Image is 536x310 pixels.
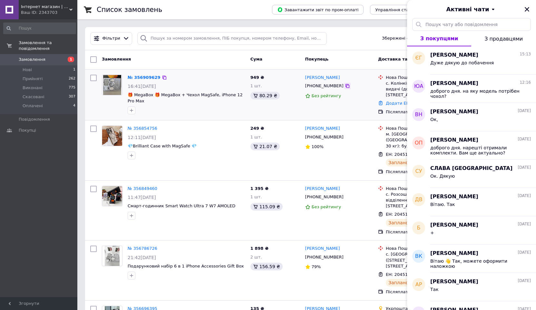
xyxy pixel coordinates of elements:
span: СУ [415,168,422,175]
div: Заплановано [386,159,422,166]
span: Так [430,287,439,292]
img: Фото товару [102,126,122,146]
span: Покупці [19,127,36,133]
span: Повідомлення [19,117,50,122]
span: ДВ [415,196,422,203]
span: [DATE] [518,136,531,142]
a: [PERSON_NAME] [305,126,340,132]
button: ЮА[PERSON_NAME]12:16доброго дня. на яку модель потрібен чохол? [407,75,536,103]
div: [PHONE_NUMBER] [304,82,345,90]
span: 2 шт. [250,255,262,259]
div: Заплановано [386,219,422,227]
span: Збережені фільтри: [382,35,426,42]
div: Ваш ID: 2343703 [21,10,77,15]
div: м. [GEOGRAPHIC_DATA] ([GEOGRAPHIC_DATA].), №42 (до 30 кг): бульв. Європейський, 2а [386,131,461,149]
div: Післяплата [386,289,461,295]
button: ДВ[PERSON_NAME][DATE]Вітаю. Так [407,188,536,216]
a: № 356909629 [128,75,161,80]
div: [PHONE_NUMBER] [304,133,345,141]
h1: Список замовлень [97,6,162,14]
button: ЄГ[PERSON_NAME]15:13Дуже дякую до побачення [407,46,536,75]
span: Вітаю 👋 Так, можете оформити наложкою [430,258,522,269]
button: АР[PERSON_NAME][DATE]Так [407,273,536,301]
span: Доставка та оплата [378,57,426,61]
button: Активні чати [425,5,518,14]
span: 1 шт. [250,194,262,199]
span: Покупець [305,57,329,61]
span: Виконані [23,85,43,91]
a: № 356786726 [128,246,157,251]
button: З продавцями [471,31,536,46]
button: Завантажити звіт по пром-оплаті [272,5,364,14]
span: доброго дня. на яку модель потрібен чохол? [430,89,522,99]
span: Оплачені [23,103,43,109]
span: 79% [312,264,321,269]
span: Активні чати [446,5,489,14]
span: 1 шт. [250,83,262,88]
span: 307 [69,94,75,100]
span: [PERSON_NAME] [430,108,478,116]
span: Без рейтингу [312,204,341,209]
span: [PERSON_NAME] [430,193,478,201]
img: Фото товару [103,75,121,95]
div: Заплановано [386,279,422,287]
span: [DATE] [518,193,531,199]
img: Фото товару [102,186,122,206]
span: [PERSON_NAME] [430,52,478,59]
a: Смарт-годинник Smart Watch Ultra 7 W7 AMOLED [128,203,235,208]
input: Пошук [3,23,76,34]
span: [DATE] [518,221,531,227]
span: З продавцями [484,36,523,42]
span: ЕН: 20451224965265 [386,152,432,157]
span: 12:11[DATE] [128,135,156,140]
div: с. [GEOGRAPHIC_DATA] ([STREET_ADDRESS]: вул. [STREET_ADDRESS] [386,251,461,269]
span: Нові [23,67,32,73]
input: Пошук чату або повідомлення [412,18,531,31]
img: Фото товару [105,246,120,266]
span: 4 [73,103,75,109]
span: З покупцями [420,35,458,42]
span: Без рейтингу [312,93,341,98]
span: Інтернет магазин | TradeMade [21,4,69,10]
a: Подарунковий набір 6 в 1 iPhone Accessories Gift Box [128,264,244,268]
a: Фото товару [102,246,122,266]
span: [PERSON_NAME] [430,250,478,257]
span: ВК [415,253,422,260]
span: Замовлення [102,57,131,61]
span: ЄГ [415,54,422,62]
button: СУСЛАВА [GEOGRAPHIC_DATA][DATE]Ок. Дякую [407,160,536,188]
span: Ок, [430,117,438,122]
a: [PERSON_NAME] [305,75,340,81]
span: [DATE] [518,250,531,255]
a: № 356849460 [128,186,157,191]
span: 11:47[DATE] [128,195,156,200]
a: № 356854756 [128,126,157,131]
button: З покупцями [407,31,471,46]
span: СЛАВА [GEOGRAPHIC_DATA] [430,165,512,172]
span: АР [415,281,422,288]
span: ЕН: 20451224736592 [386,272,432,277]
span: 949 ₴ [250,75,264,80]
div: Нова Пошта [386,75,461,80]
a: [PERSON_NAME] [305,186,340,192]
span: Ок. Дякую [430,174,455,179]
span: Вітаю. Так [430,202,455,207]
span: 16:41[DATE] [128,84,156,89]
span: 15:13 [520,52,531,57]
span: ЮА [414,83,423,90]
span: Дуже дякую до побачення [430,60,494,65]
a: Фото товару [102,75,122,95]
span: 🎁 MegaBox 🎁 MegaBox + Чехол MagSafe, iPhone 12 Pro Max [128,92,243,103]
span: доброго дня. нарешті отримали комплекти. Вам ще актуально? [430,145,522,155]
span: Замовлення [19,57,45,62]
span: ВН [415,111,422,118]
div: 115.09 ₴ [250,203,283,211]
div: [PHONE_NUMBER] [304,193,345,201]
a: 💎Brilliant Case with MagSafe 💎 [128,144,197,148]
a: [PERSON_NAME] [305,246,340,252]
span: ЕН: 20451224890894 [386,212,432,217]
span: Б [417,224,421,232]
div: 156.59 ₴ [250,263,283,270]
